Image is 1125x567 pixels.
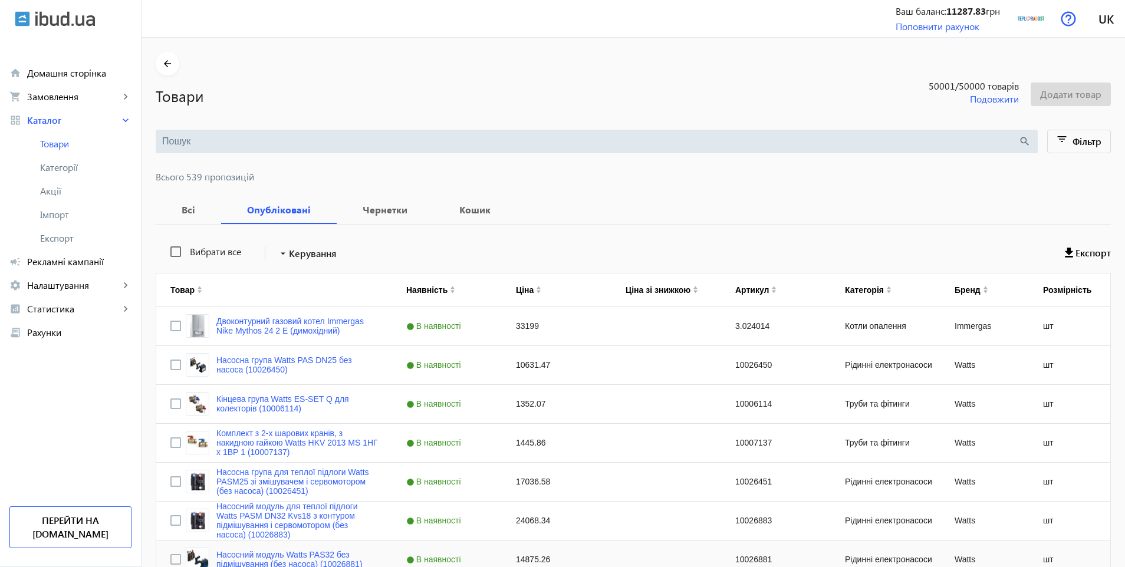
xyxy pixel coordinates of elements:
div: 3.024014 [721,307,831,345]
button: Керування [272,243,341,264]
img: arrow-down.svg [886,290,892,294]
div: Watts [940,502,1029,540]
span: Експорт [1075,246,1111,259]
div: 10026450 [721,346,831,384]
img: arrow-up.svg [886,286,892,289]
a: Насосна група для теплої підлоги Watts PASM25 зі змішувачем і сервомотором (без насоса) (10026451) [216,467,378,496]
div: Розмірність [1043,285,1091,295]
div: Press SPACE to select this row. [156,463,1117,502]
mat-icon: analytics [9,303,21,315]
img: arrow-down.svg [771,290,777,294]
a: Двоконтурний газовий котел Immergas Nike Mythos 24 2 E (димохідний) [216,317,378,335]
div: 10026451 [721,463,831,501]
div: Ціна [516,285,534,295]
div: Immergas [940,307,1029,345]
span: uk [1098,11,1114,26]
span: Рекламні кампанії [27,256,131,268]
span: Каталог [27,114,120,126]
a: Перейти на [DOMAIN_NAME] [9,506,131,548]
div: 10026883 [721,502,831,540]
div: Рідинні електронасоси [831,463,940,501]
span: /50000 товарів [955,80,1019,93]
mat-icon: keyboard_arrow_right [120,303,131,315]
mat-icon: shopping_cart [9,91,21,103]
a: Насосний модуль для теплої підлоги Watts PASM DN32 Kvs18 з контуром підмішування і сервомотором (... [216,502,378,539]
b: Чернетки [351,205,419,215]
div: 10006114 [721,385,831,423]
div: шт [1029,385,1117,423]
img: arrow-down.svg [693,290,698,294]
b: Всі [170,205,207,215]
span: Акції [40,185,131,197]
span: В наявності [406,516,464,525]
div: 10007137 [721,424,831,462]
b: Опубліковані [235,205,323,215]
div: Бренд [955,285,981,295]
div: Труби та фітинги [831,424,940,462]
div: Труби та фітинги [831,385,940,423]
div: Артикул [735,285,769,295]
div: Watts [940,463,1029,501]
div: 24068.34 [502,502,611,540]
mat-icon: keyboard_arrow_right [120,114,131,126]
span: Імпорт [40,209,131,220]
span: Товари [40,138,131,150]
span: Замовлення [27,91,120,103]
div: Котли опалення [831,307,940,345]
b: Кошик [448,205,502,215]
div: шт [1029,502,1117,540]
div: Press SPACE to select this row. [156,502,1117,540]
mat-icon: search [1018,135,1031,148]
img: help.svg [1061,11,1076,27]
span: Експорт [40,232,131,244]
div: Press SPACE to select this row. [156,346,1117,385]
div: шт [1029,307,1117,345]
span: Керування [289,246,337,261]
mat-icon: receipt_long [9,327,21,338]
div: Товар [170,285,195,295]
div: 33199 [502,307,611,345]
mat-icon: campaign [9,256,21,268]
span: В наявності [406,360,464,370]
div: Press SPACE to select this row. [156,385,1117,424]
mat-icon: keyboard_arrow_right [120,279,131,291]
div: Ціна зі знижкою [626,285,690,295]
img: arrow-up.svg [536,286,541,289]
span: Статистика [27,303,120,315]
img: arrow-down.svg [450,290,455,294]
a: Насосна група Watts PAS DN25 без насоса (10026450) [216,355,378,374]
button: Фільтр [1047,130,1111,153]
div: шт [1029,463,1117,501]
input: Пошук [162,135,1018,148]
span: В наявності [406,555,464,564]
label: Вибрати все [187,247,241,256]
mat-icon: home [9,67,21,79]
div: Ваш баланс: грн [896,5,1000,18]
button: Експорт [1065,243,1111,264]
div: 1352.07 [502,385,611,423]
mat-icon: keyboard_arrow_right [120,91,131,103]
img: arrow-up.svg [693,286,698,289]
div: Watts [940,424,1029,462]
span: Всього 539 пропозицій [156,172,1111,182]
span: В наявності [406,438,464,447]
div: Наявність [406,285,448,295]
img: arrow-down.svg [536,290,541,294]
div: шт [1029,346,1117,384]
mat-icon: grid_view [9,114,21,126]
div: 10631.47 [502,346,611,384]
a: Комплект з 2-х шарових кранів, з накидною гайкою Watts HKV 2013 MS 1НГ x 1ВР 1 (10007137) [216,428,378,457]
mat-icon: filter_list [1054,133,1071,150]
mat-icon: arrow_drop_down [277,248,289,259]
div: Watts [940,346,1029,384]
b: 11287.83 [946,5,986,17]
span: 50001 [880,80,1019,93]
span: Налаштування [27,279,120,291]
img: ibud_text.svg [35,11,95,27]
img: arrow-up.svg [197,286,202,289]
img: 59b1402a13d829393-15047885205-teploradost-logo.png [1018,5,1044,32]
span: Рахунки [27,327,131,338]
div: Press SPACE to select this row. [156,424,1117,463]
span: В наявності [406,399,464,408]
span: В наявності [406,477,464,486]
